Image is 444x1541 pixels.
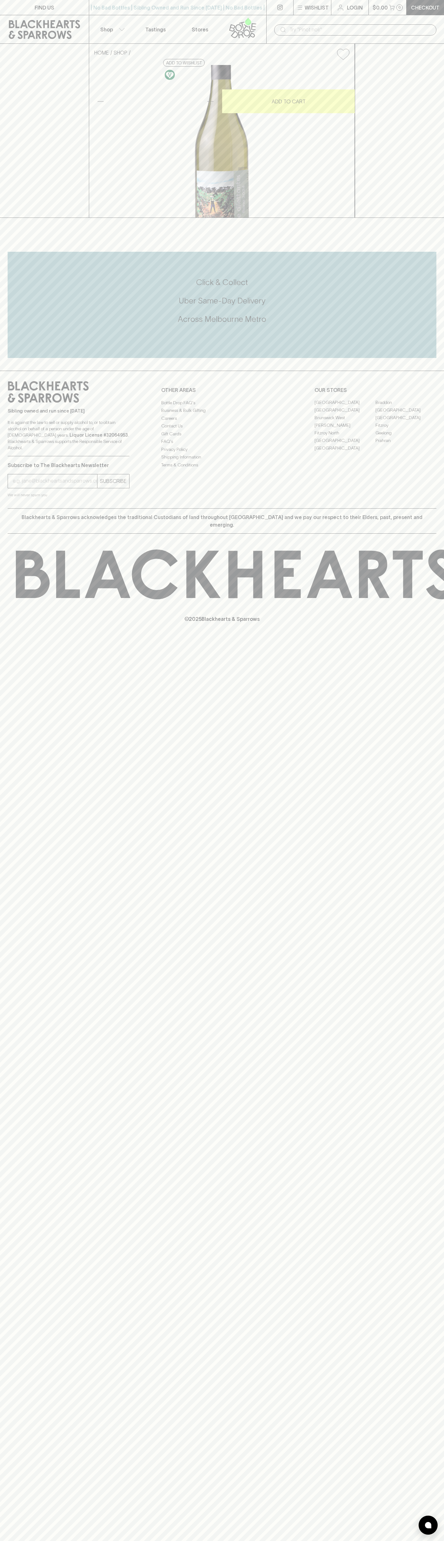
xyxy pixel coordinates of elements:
[315,399,375,406] a: [GEOGRAPHIC_DATA]
[35,4,54,11] p: FIND US
[347,4,363,11] p: Login
[315,386,436,394] p: OUR STORES
[97,474,129,488] button: SUBSCRIBE
[163,68,176,81] a: Made without the use of any animal products.
[89,15,134,43] button: Shop
[375,422,436,429] a: Fitzroy
[133,15,178,43] a: Tastings
[315,422,375,429] a: [PERSON_NAME]
[398,6,401,9] p: 0
[178,15,222,43] a: Stores
[161,430,283,438] a: Gift Cards
[89,65,355,218] img: 40954.png
[315,406,375,414] a: [GEOGRAPHIC_DATA]
[305,4,329,11] p: Wishlist
[12,513,432,529] p: Blackhearts & Sparrows acknowledges the traditional Custodians of land throughout [GEOGRAPHIC_DAT...
[315,429,375,437] a: Fitzroy North
[163,59,205,67] button: Add to wishlist
[289,25,431,35] input: Try "Pinot noir"
[192,26,208,33] p: Stores
[161,438,283,445] a: FAQ's
[161,386,283,394] p: OTHER AREAS
[375,406,436,414] a: [GEOGRAPHIC_DATA]
[375,437,436,445] a: Prahran
[375,414,436,422] a: [GEOGRAPHIC_DATA]
[94,50,109,55] a: HOME
[8,492,129,498] p: We will never spam you
[13,476,97,486] input: e.g. jane@blackheartsandsparrows.com.au
[161,422,283,430] a: Contact Us
[8,314,436,324] h5: Across Melbourne Metro
[161,399,283,406] a: Bottle Drop FAQ's
[375,429,436,437] a: Geelong
[145,26,166,33] p: Tastings
[8,277,436,288] h5: Click & Collect
[425,1522,431,1528] img: bubble-icon
[8,419,129,451] p: It is against the law to sell or supply alcohol to, or to obtain alcohol on behalf of a person un...
[8,461,129,469] p: Subscribe to The Blackhearts Newsletter
[315,445,375,452] a: [GEOGRAPHIC_DATA]
[161,461,283,469] a: Terms & Conditions
[8,252,436,358] div: Call to action block
[114,50,127,55] a: SHOP
[8,408,129,414] p: Sibling owned and run since [DATE]
[161,407,283,414] a: Business & Bulk Gifting
[272,98,306,105] p: ADD TO CART
[373,4,388,11] p: $0.00
[315,414,375,422] a: Brunswick West
[375,399,436,406] a: Braddon
[222,89,355,113] button: ADD TO CART
[315,437,375,445] a: [GEOGRAPHIC_DATA]
[165,70,175,80] img: Vegan
[411,4,440,11] p: Checkout
[100,26,113,33] p: Shop
[335,46,352,62] button: Add to wishlist
[161,445,283,453] a: Privacy Policy
[161,414,283,422] a: Careers
[8,296,436,306] h5: Uber Same-Day Delivery
[70,432,128,438] strong: Liquor License #32064953
[100,477,127,485] p: SUBSCRIBE
[161,453,283,461] a: Shipping Information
